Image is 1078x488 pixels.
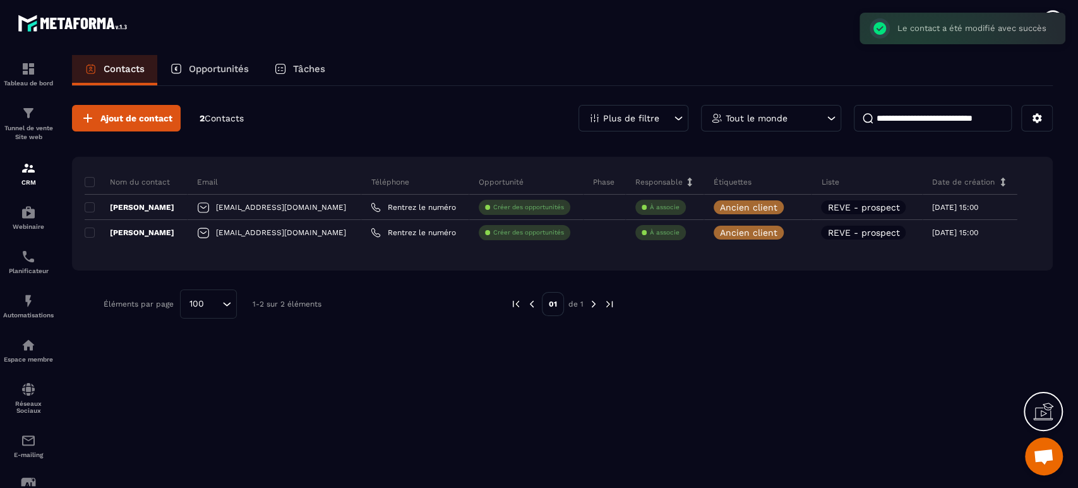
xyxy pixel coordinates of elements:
img: social-network [21,382,36,397]
span: 100 [185,297,208,311]
a: Tâches [261,55,338,85]
a: social-networksocial-networkRéseaux Sociaux [3,372,54,424]
a: Opportunités [157,55,261,85]
p: Responsable [635,177,683,187]
p: Webinaire [3,223,54,230]
p: E-mailing [3,451,54,458]
div: Ouvrir le chat [1025,437,1063,475]
a: formationformationTableau de bord [3,52,54,96]
img: automations [21,293,36,308]
img: scheduler [21,249,36,264]
p: Date de création [932,177,995,187]
img: logo [18,11,131,35]
button: Ajout de contact [72,105,181,131]
img: email [21,433,36,448]
p: Créer des opportunités [493,228,564,237]
img: automations [21,338,36,353]
a: formationformationTunnel de vente Site web [3,96,54,151]
p: 01 [542,292,564,316]
p: Contacts [104,63,145,75]
p: Tunnel de vente Site web [3,124,54,142]
p: Réseaux Sociaux [3,400,54,414]
p: Liste [821,177,839,187]
a: automationsautomationsEspace membre [3,328,54,372]
p: Nom du contact [85,177,170,187]
a: schedulerschedulerPlanificateur [3,240,54,284]
p: 1-2 sur 2 éléments [253,300,321,308]
p: Opportunité [479,177,524,187]
p: Planificateur [3,267,54,274]
p: REVE - prospect [827,203,899,212]
p: Tout le monde [726,114,788,123]
p: Plus de filtre [603,114,659,123]
img: formation [21,61,36,76]
img: formation [21,161,36,176]
input: Search for option [208,297,219,311]
p: de 1 [568,299,584,309]
p: À associe [650,228,680,237]
img: prev [510,298,522,310]
img: automations [21,205,36,220]
p: Tableau de bord [3,80,54,87]
img: prev [526,298,537,310]
img: formation [21,106,36,121]
span: Ajout de contact [100,112,172,125]
a: Contacts [72,55,157,85]
p: [PERSON_NAME] [85,202,174,212]
img: next [604,298,615,310]
p: Email [197,177,218,187]
p: Ancien client [720,203,777,212]
p: Tâches [293,63,325,75]
p: [DATE] 15:00 [932,203,978,212]
p: [DATE] 15:00 [932,228,978,237]
p: Opportunités [189,63,249,75]
a: automationsautomationsAutomatisations [3,284,54,328]
p: REVE - prospect [827,228,899,237]
p: Automatisations [3,312,54,319]
p: Phase [593,177,614,187]
div: Search for option [180,290,237,319]
p: Créer des opportunités [493,203,564,212]
p: Éléments par page [104,300,174,308]
p: Espace membre [3,356,54,363]
a: emailemailE-mailing [3,424,54,468]
img: next [588,298,599,310]
p: À associe [650,203,680,212]
p: Ancien client [720,228,777,237]
a: formationformationCRM [3,151,54,195]
span: Contacts [205,113,244,123]
p: Étiquettes [714,177,752,187]
p: Téléphone [371,177,409,187]
a: automationsautomationsWebinaire [3,195,54,240]
p: CRM [3,179,54,186]
p: 2 [200,113,244,125]
p: [PERSON_NAME] [85,228,174,238]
